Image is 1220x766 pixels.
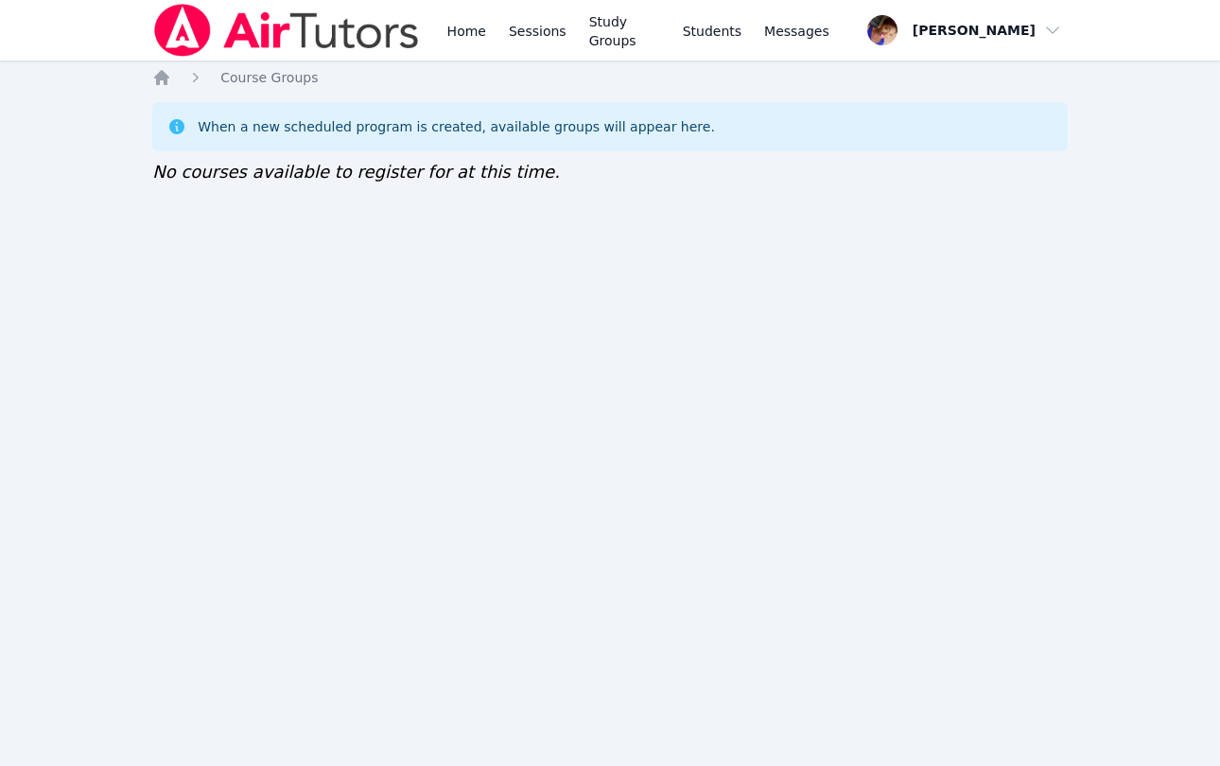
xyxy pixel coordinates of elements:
[198,117,715,136] div: When a new scheduled program is created, available groups will appear here.
[152,68,1068,87] nav: Breadcrumb
[764,22,829,41] span: Messages
[152,4,420,57] img: Air Tutors
[220,68,318,87] a: Course Groups
[152,162,560,182] span: No courses available to register for at this time.
[220,70,318,85] span: Course Groups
